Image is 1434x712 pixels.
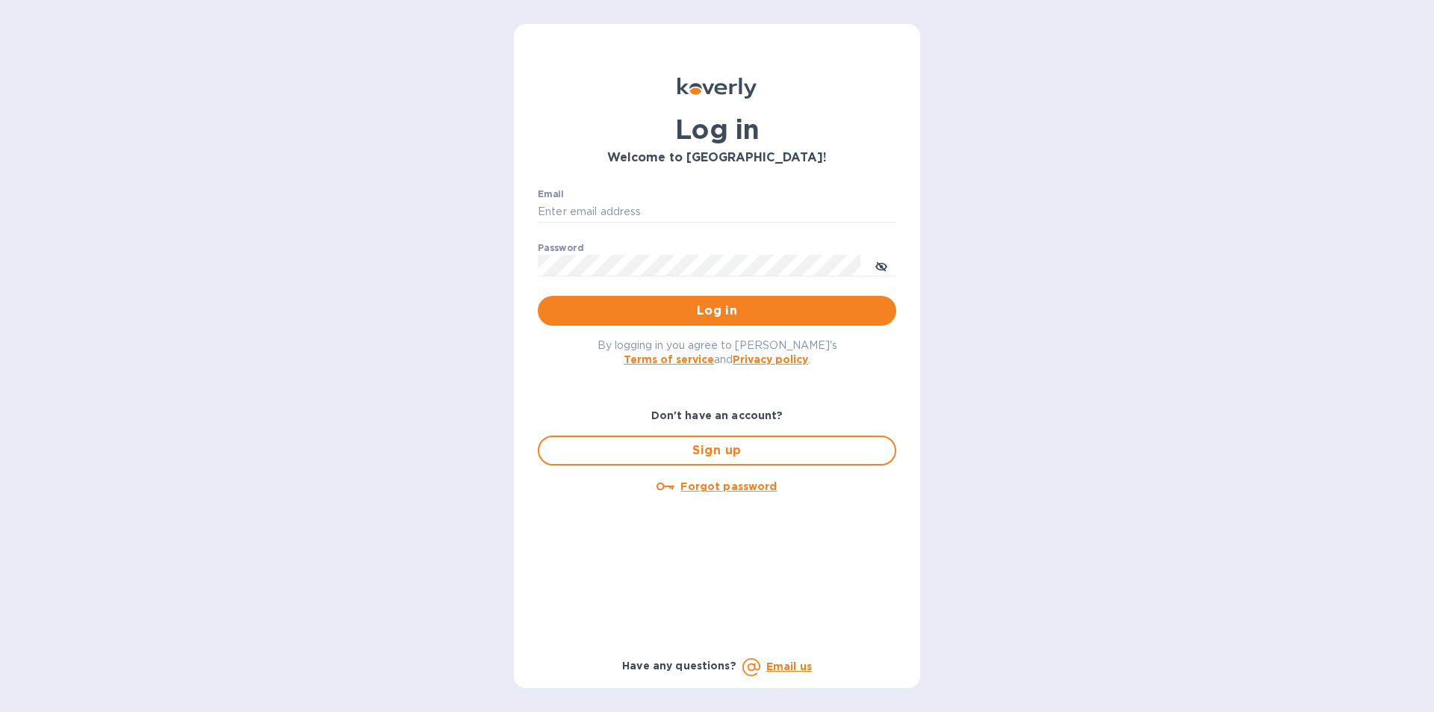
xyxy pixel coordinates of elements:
[624,353,714,365] a: Terms of service
[651,409,783,421] b: Don't have an account?
[766,660,812,672] a: Email us
[538,296,896,326] button: Log in
[551,442,883,459] span: Sign up
[733,353,808,365] a: Privacy policy
[680,480,777,492] u: Forgot password
[538,190,564,199] label: Email
[538,151,896,165] h3: Welcome to [GEOGRAPHIC_DATA]!
[677,78,757,99] img: Koverly
[866,250,896,280] button: toggle password visibility
[538,436,896,465] button: Sign up
[538,114,896,145] h1: Log in
[538,201,896,223] input: Enter email address
[538,244,583,253] label: Password
[597,339,837,365] span: By logging in you agree to [PERSON_NAME]'s and .
[550,302,884,320] span: Log in
[622,660,736,672] b: Have any questions?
